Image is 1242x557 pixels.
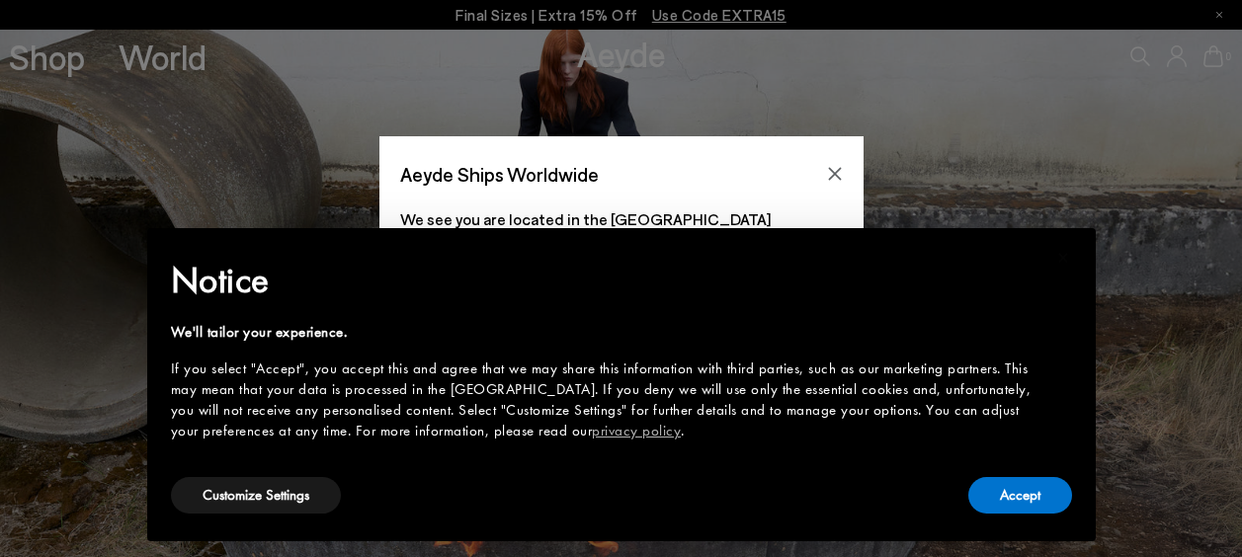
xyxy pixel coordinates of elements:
div: If you select "Accept", you accept this and agree that we may share this information with third p... [171,358,1040,441]
p: We see you are located in the [GEOGRAPHIC_DATA] [400,207,843,231]
button: Close [820,159,850,189]
a: privacy policy [592,421,681,440]
button: Customize Settings [171,477,341,514]
h2: Notice [171,255,1040,306]
button: Accept [968,477,1072,514]
span: Aeyde Ships Worldwide [400,157,599,192]
span: × [1057,242,1070,273]
button: Close this notice [1040,234,1088,281]
div: We'll tailor your experience. [171,322,1040,343]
